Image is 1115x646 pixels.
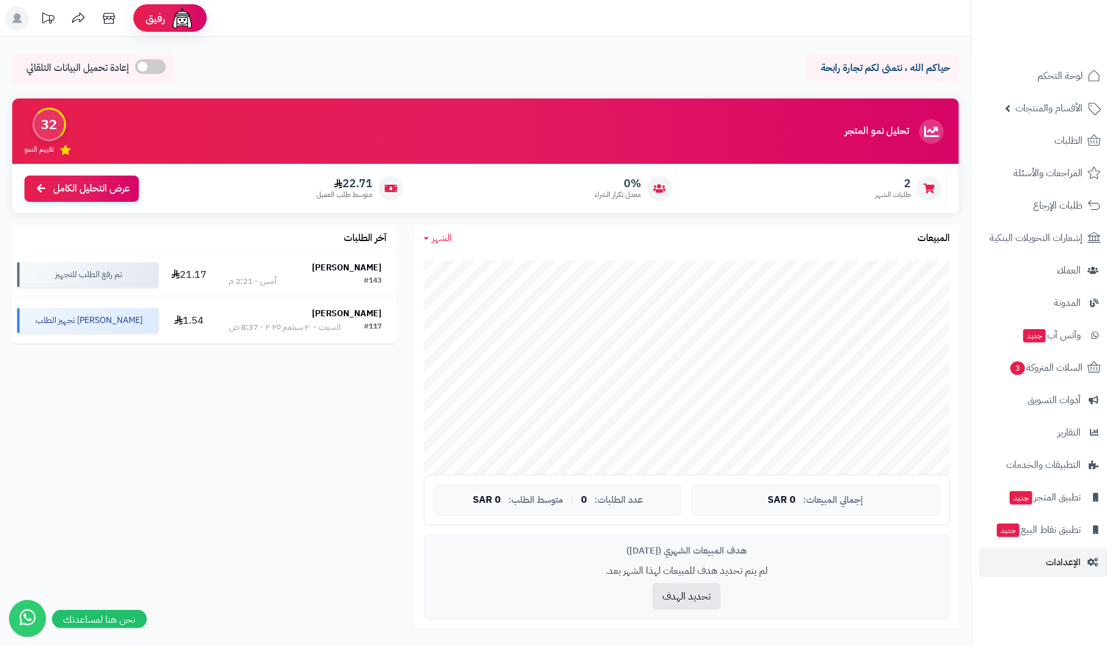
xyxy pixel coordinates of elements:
a: أدوات التسويق [979,385,1108,415]
span: 3 [1010,362,1025,375]
a: لوحة التحكم [979,61,1108,91]
span: الإعدادات [1046,554,1081,571]
span: متوسط الطلب: [508,495,563,505]
span: إعادة تحميل البيانات التلقائي [26,61,129,75]
span: لوحة التحكم [1037,67,1083,84]
h3: المبيعات [917,233,950,244]
a: تحديثات المنصة [32,6,63,34]
h3: آخر الطلبات [344,233,387,244]
span: التطبيقات والخدمات [1006,456,1081,473]
h3: تحليل نمو المتجر [845,126,909,137]
span: إشعارات التحويلات البنكية [990,229,1083,247]
a: العملاء [979,256,1108,285]
span: جديد [1023,329,1046,343]
a: الطلبات [979,126,1108,155]
a: وآتس آبجديد [979,321,1108,350]
p: حياكم الله ، نتمنى لكم تجارة رابحة [815,61,950,75]
a: تطبيق نقاط البيعجديد [979,515,1108,544]
span: المدونة [1054,294,1081,311]
a: التطبيقات والخدمات [979,450,1108,480]
img: ai-face.png [170,6,194,31]
strong: [PERSON_NAME] [313,307,382,320]
span: التقارير [1058,424,1081,441]
div: #143 [365,275,382,288]
a: المراجعات والأسئلة [979,158,1108,188]
a: تطبيق المتجرجديد [979,483,1108,512]
a: الإعدادات [979,548,1108,577]
a: المدونة [979,288,1108,317]
a: التقارير [979,418,1108,447]
span: جديد [997,524,1020,537]
a: السلات المتروكة3 [979,353,1108,382]
div: السبت - ٢٠ سبتمبر ٢٠٢٥ - 8:37 ص [229,321,341,333]
div: أمس - 2:21 م [229,275,277,288]
span: وآتس آب [1022,327,1081,344]
div: تم رفع الطلب للتجهيز [17,262,158,287]
span: المراجعات والأسئلة [1013,165,1083,182]
span: الأقسام والمنتجات [1015,100,1083,117]
td: 1.54 [163,298,215,343]
span: عدد الطلبات: [595,495,643,505]
span: تطبيق المتجر [1009,489,1081,506]
span: الشهر [432,231,453,245]
span: رفيق [146,11,165,26]
span: متوسط طلب العميل [316,190,372,200]
span: طلبات الإرجاع [1033,197,1083,214]
div: #117 [365,321,382,333]
span: أدوات التسويق [1028,392,1081,409]
span: عرض التحليل الكامل [53,182,130,196]
span: 22.71 [316,177,372,190]
a: طلبات الإرجاع [979,191,1108,220]
div: هدف المبيعات الشهري ([DATE]) [434,544,940,557]
a: عرض التحليل الكامل [24,176,139,202]
span: تطبيق نقاط البيع [996,521,1081,538]
span: السلات المتروكة [1009,359,1083,376]
span: 0% [595,177,642,190]
td: 21.17 [163,252,215,297]
a: الشهر [424,231,453,245]
span: تقييم النمو [24,144,54,155]
span: طلبات الشهر [875,190,911,200]
a: إشعارات التحويلات البنكية [979,223,1108,253]
button: تحديد الهدف [653,583,720,610]
span: 0 [581,495,587,506]
span: إجمالي المبيعات: [804,495,864,505]
span: 0 SAR [473,495,501,506]
span: | [571,496,574,505]
span: 2 [875,177,911,190]
span: 0 SAR [768,495,796,506]
strong: [PERSON_NAME] [313,261,382,274]
span: معدل تكرار الشراء [595,190,642,200]
p: لم يتم تحديد هدف للمبيعات لهذا الشهر بعد. [434,564,940,578]
span: العملاء [1057,262,1081,279]
div: [PERSON_NAME] تجهيز الطلب [17,308,158,333]
span: الطلبات [1054,132,1083,149]
span: جديد [1010,491,1032,505]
